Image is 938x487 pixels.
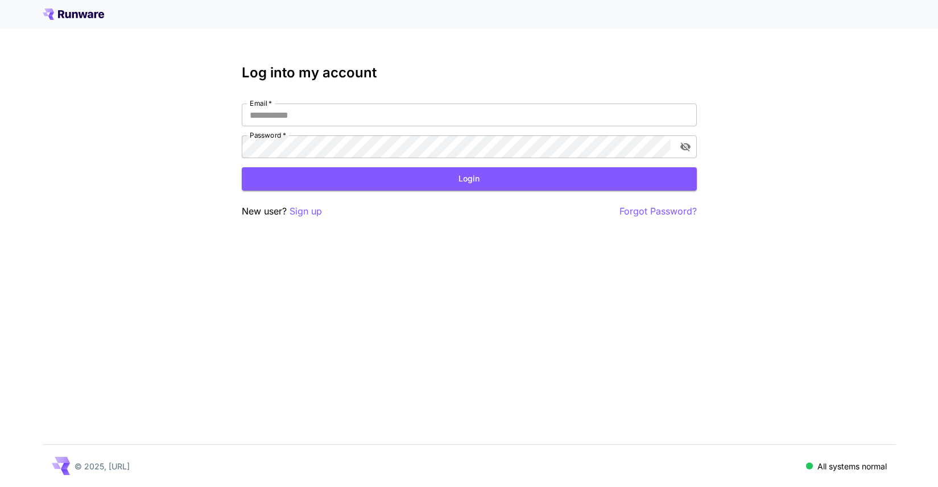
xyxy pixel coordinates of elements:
[250,130,286,140] label: Password
[290,204,322,218] button: Sign up
[675,137,696,157] button: toggle password visibility
[242,65,697,81] h3: Log into my account
[817,460,887,472] p: All systems normal
[619,204,697,218] button: Forgot Password?
[75,460,130,472] p: © 2025, [URL]
[242,204,322,218] p: New user?
[250,98,272,108] label: Email
[242,167,697,191] button: Login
